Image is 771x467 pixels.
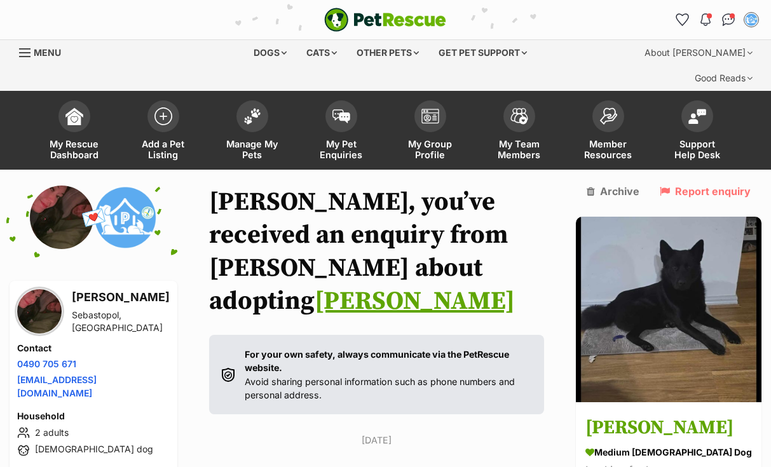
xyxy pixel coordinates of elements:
[79,204,108,231] span: 💌
[313,139,370,160] span: My Pet Enquiries
[17,425,170,440] li: 2 adults
[332,109,350,123] img: pet-enquiries-icon-7e3ad2cf08bfb03b45e93fb7055b45f3efa6380592205ae92323e6603595dc1f.svg
[209,186,544,318] h1: [PERSON_NAME], you’ve received an enquiry from [PERSON_NAME] about adopting
[72,288,170,306] h3: [PERSON_NAME]
[430,40,536,65] div: Get pet support
[741,10,761,30] button: My account
[660,186,751,197] a: Report enquiry
[386,94,475,170] a: My Group Profile
[65,107,83,125] img: dashboard-icon-eb2f2d2d3e046f16d808141f083e7271f6b2e854fb5c12c21221c1fb7104beca.svg
[315,285,515,317] a: [PERSON_NAME]
[587,186,639,197] a: Archive
[17,374,97,398] a: [EMAIL_ADDRESS][DOMAIN_NAME]
[324,8,446,32] a: PetRescue
[245,348,531,402] p: Avoid sharing personal information such as phone numbers and personal address.
[245,40,296,65] div: Dogs
[421,109,439,124] img: group-profile-icon-3fa3cf56718a62981997c0bc7e787c4b2cf8bcc04b72c1350f741eb67cf2f40e.svg
[34,47,61,58] span: Menu
[402,139,459,160] span: My Group Profile
[72,309,170,334] div: Sebastopol, [GEOGRAPHIC_DATA]
[564,94,653,170] a: Member Resources
[636,40,761,65] div: About [PERSON_NAME]
[672,10,693,30] a: Favourites
[297,40,346,65] div: Cats
[669,139,726,160] span: Support Help Desk
[718,10,739,30] a: Conversations
[245,349,509,373] strong: For your own safety, always communicate via the PetRescue website.
[297,94,386,170] a: My Pet Enquiries
[672,10,761,30] ul: Account quick links
[686,65,761,91] div: Good Reads
[17,342,170,355] h4: Contact
[17,410,170,423] h4: Household
[695,10,716,30] button: Notifications
[580,139,637,160] span: Member Resources
[30,94,119,170] a: My Rescue Dashboard
[208,94,297,170] a: Manage My Pets
[243,108,261,125] img: manage-my-pets-icon-02211641906a0b7f246fdf0571729dbe1e7629f14944591b6c1af311fb30b64b.svg
[135,139,192,160] span: Add a Pet Listing
[119,94,208,170] a: Add a Pet Listing
[224,139,281,160] span: Manage My Pets
[19,40,70,63] a: Menu
[93,186,157,249] img: Pyrenees Animal Rescue profile pic
[30,186,93,249] img: Kai Robertson profile pic
[585,414,752,442] h3: [PERSON_NAME]
[17,289,62,334] img: Kai Robertson profile pic
[599,107,617,125] img: member-resources-icon-8e73f808a243e03378d46382f2149f9095a855e16c252ad45f914b54edf8863c.svg
[46,139,103,160] span: My Rescue Dashboard
[348,40,428,65] div: Other pets
[745,13,758,26] img: susan bullen profile pic
[700,13,711,26] img: notifications-46538b983faf8c2785f20acdc204bb7945ddae34d4c08c2a6579f10ce5e182be.svg
[209,433,544,447] p: [DATE]
[510,108,528,125] img: team-members-icon-5396bd8760b3fe7c0b43da4ab00e1e3bb1a5d9ba89233759b79545d2d3fc5d0d.svg
[688,109,706,124] img: help-desk-icon-fdf02630f3aa405de69fd3d07c3f3aa587a6932b1a1747fa1d2bba05be0121f9.svg
[585,445,752,459] div: medium [DEMOGRAPHIC_DATA] Dog
[653,94,742,170] a: Support Help Desk
[154,107,172,125] img: add-pet-listing-icon-0afa8454b4691262ce3f59096e99ab1cd57d4a30225e0717b998d2c9b9846f56.svg
[324,8,446,32] img: logo-e224e6f780fb5917bec1dbf3a21bbac754714ae5b6737aabdf751b685950b380.svg
[722,13,735,26] img: chat-41dd97257d64d25036548639549fe6c8038ab92f7586957e7f3b1b290dea8141.svg
[576,217,761,402] img: Douglas
[491,139,548,160] span: My Team Members
[17,443,170,458] li: [DEMOGRAPHIC_DATA] dog
[17,358,76,369] a: 0490 705 671
[475,94,564,170] a: My Team Members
